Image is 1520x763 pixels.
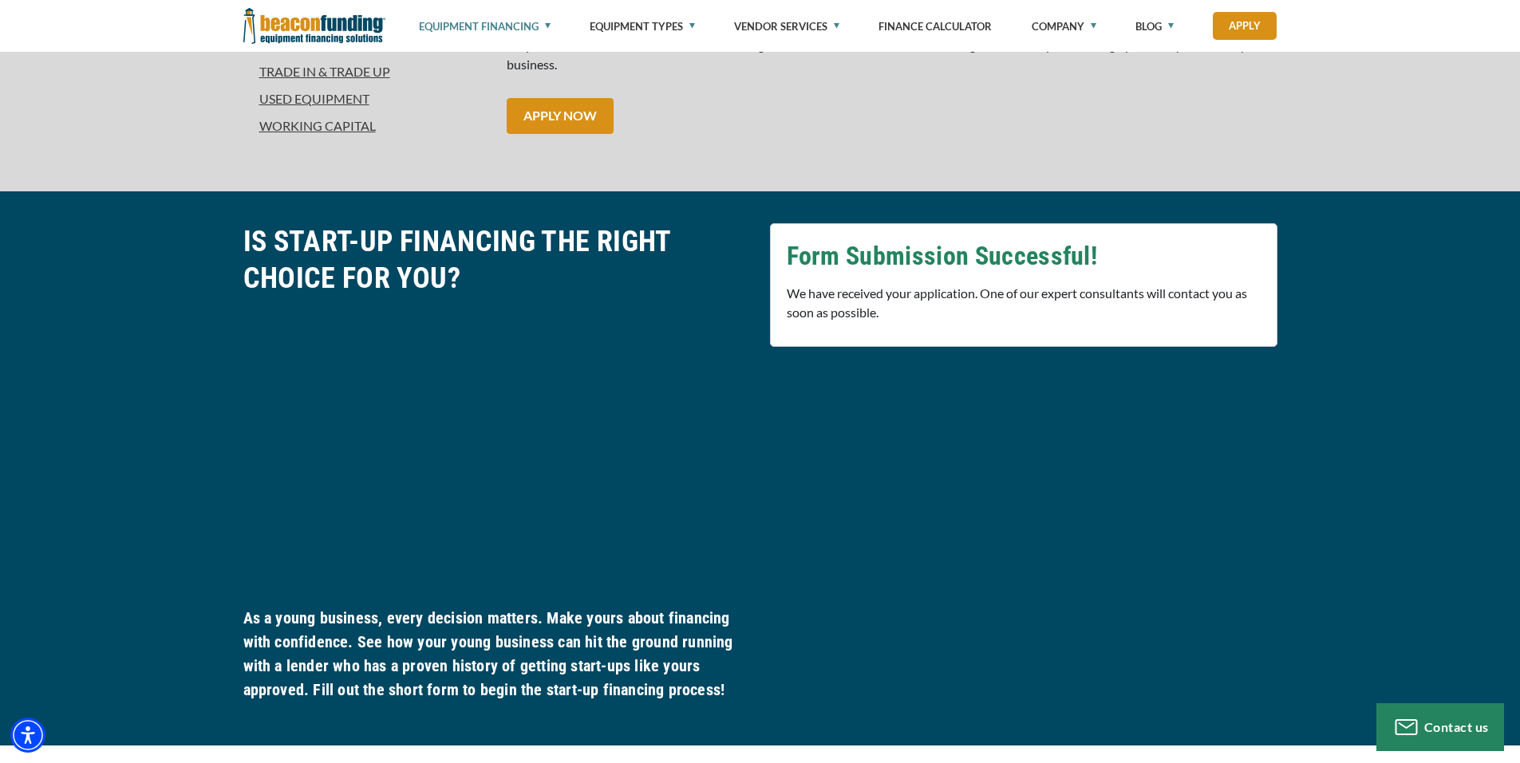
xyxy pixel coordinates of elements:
span: Contact us [1424,719,1489,734]
a: APPLY NOW [507,98,614,134]
a: Apply [1213,12,1277,40]
p: We have received your application. One of our expert consultants will contact you as soon as poss... [787,284,1261,322]
a: Trade In & Trade Up [243,62,488,81]
a: Used Equipment [243,89,488,108]
h2: IS START-UP FINANCING THE RIGHT CHOICE FOR YOU? [243,223,751,297]
a: Working Capital [243,116,488,136]
h3: Form Submission Successful! [787,240,1261,272]
h5: As a young business, every decision matters. Make yours about financing with confidence. See how ... [243,606,751,702]
button: Contact us [1376,703,1504,751]
div: Accessibility Menu [10,718,45,753]
iframe: Getting Approved for Financing as a Start-up [243,309,751,594]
